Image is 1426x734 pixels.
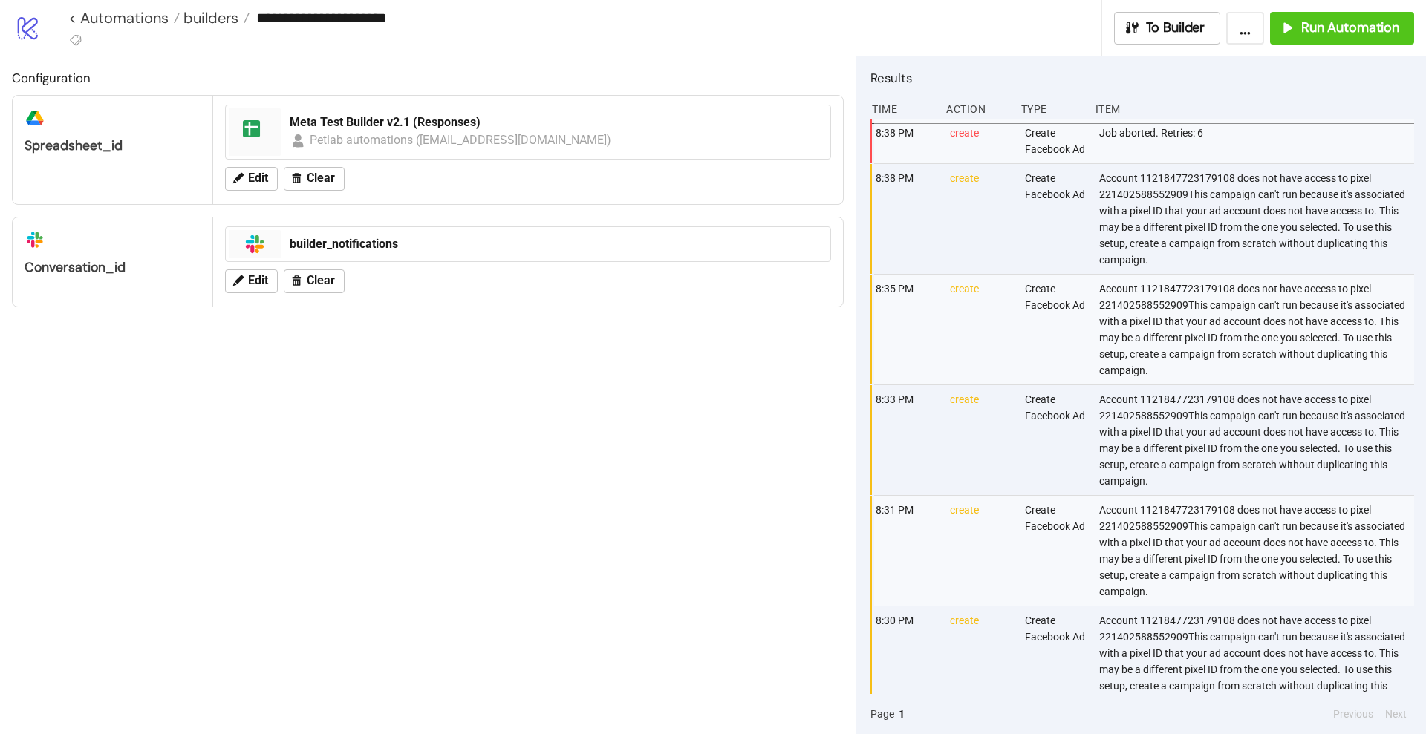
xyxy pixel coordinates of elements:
[1146,19,1205,36] span: To Builder
[874,275,938,384] div: 8:35 PM
[248,274,268,287] span: Edit
[290,236,821,252] div: builder_notifications
[894,706,909,722] button: 1
[1098,496,1418,606] div: Account 1121847723179108 does not have access to pixel 221402588552909This campaign can't run bec...
[284,269,345,293] button: Clear
[1114,12,1221,45] button: To Builder
[1023,496,1087,606] div: Create Facebook Ad
[870,68,1414,88] h2: Results
[874,119,938,163] div: 8:38 PM
[1301,19,1399,36] span: Run Automation
[290,114,821,131] div: Meta Test Builder v2.1 (Responses)
[1098,385,1418,495] div: Account 1121847723179108 does not have access to pixel 221402588552909This campaign can't run bec...
[1023,275,1087,384] div: Create Facebook Ad
[25,259,201,276] div: conversation_id
[948,496,1012,606] div: create
[248,171,268,185] span: Edit
[1023,119,1087,163] div: Create Facebook Ad
[12,68,844,88] h2: Configuration
[948,119,1012,163] div: create
[1094,95,1414,123] div: Item
[1226,12,1264,45] button: ...
[870,95,934,123] div: Time
[307,274,335,287] span: Clear
[1381,706,1411,722] button: Next
[310,131,612,149] div: Petlab automations ([EMAIL_ADDRESS][DOMAIN_NAME])
[1098,119,1418,163] div: Job aborted. Retries: 6
[948,275,1012,384] div: create
[948,606,1012,716] div: create
[180,8,238,27] span: builders
[1023,606,1087,716] div: Create Facebook Ad
[1098,606,1418,716] div: Account 1121847723179108 does not have access to pixel 221402588552909This campaign can't run bec...
[180,10,250,25] a: builders
[284,167,345,191] button: Clear
[874,606,938,716] div: 8:30 PM
[225,269,278,293] button: Edit
[945,95,1009,123] div: Action
[1020,95,1084,123] div: Type
[874,385,938,495] div: 8:33 PM
[874,496,938,606] div: 8:31 PM
[1023,385,1087,495] div: Create Facebook Ad
[870,706,894,722] span: Page
[1098,164,1418,274] div: Account 1121847723179108 does not have access to pixel 221402588552909This campaign can't run bec...
[1098,275,1418,384] div: Account 1121847723179108 does not have access to pixel 221402588552909This campaign can't run bec...
[1329,706,1378,722] button: Previous
[225,167,278,191] button: Edit
[307,171,335,185] span: Clear
[68,10,180,25] a: < Automations
[948,164,1012,274] div: create
[948,385,1012,495] div: create
[1270,12,1414,45] button: Run Automation
[25,137,201,154] div: spreadsheet_id
[1023,164,1087,274] div: Create Facebook Ad
[874,164,938,274] div: 8:38 PM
